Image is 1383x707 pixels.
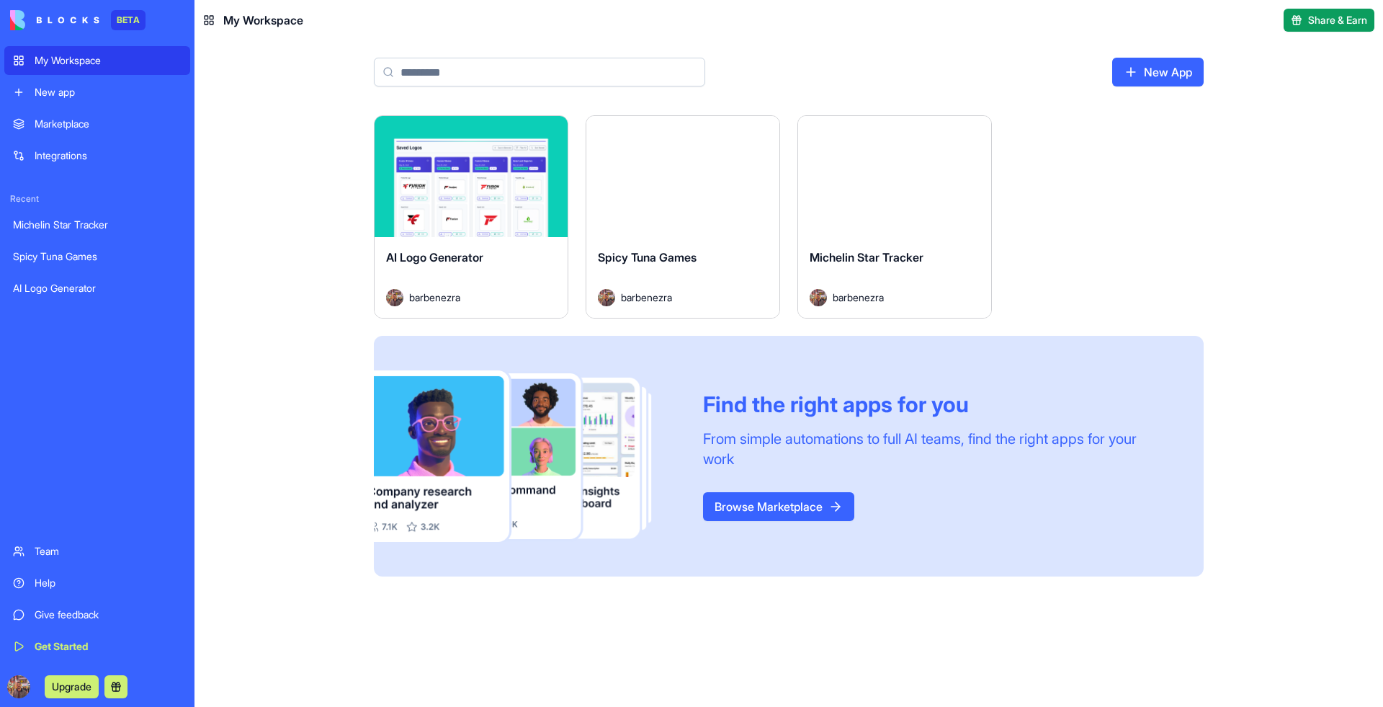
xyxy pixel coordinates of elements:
[4,141,190,170] a: Integrations
[35,117,182,131] div: Marketplace
[4,274,190,303] a: AI Logo Generator
[35,53,182,68] div: My Workspace
[621,290,672,305] span: barbenezra
[4,193,190,205] span: Recent
[4,600,190,629] a: Give feedback
[4,210,190,239] a: Michelin Star Tracker
[810,289,827,306] img: Avatar
[13,249,182,264] div: Spicy Tuna Games
[374,370,680,543] img: Frame_181_egmpey.png
[10,10,146,30] a: BETA
[386,250,483,264] span: AI Logo Generator
[45,675,99,698] button: Upgrade
[13,281,182,295] div: AI Logo Generator
[810,250,923,264] span: Michelin Star Tracker
[35,639,182,654] div: Get Started
[703,391,1169,417] div: Find the right apps for you
[4,78,190,107] a: New app
[10,10,99,30] img: logo
[45,679,99,693] a: Upgrade
[598,289,615,306] img: Avatar
[586,115,780,319] a: Spicy Tuna GamesAvatarbarbenezra
[35,576,182,590] div: Help
[833,290,884,305] span: barbenezra
[703,492,854,521] a: Browse Marketplace
[386,289,403,306] img: Avatar
[35,148,182,163] div: Integrations
[409,290,460,305] span: barbenezra
[703,429,1169,469] div: From simple automations to full AI teams, find the right apps for your work
[4,110,190,138] a: Marketplace
[598,250,697,264] span: Spicy Tuna Games
[4,242,190,271] a: Spicy Tuna Games
[1284,9,1374,32] button: Share & Earn
[1308,13,1367,27] span: Share & Earn
[4,537,190,566] a: Team
[35,608,182,622] div: Give feedback
[1112,58,1204,86] a: New App
[35,544,182,559] div: Team
[13,218,182,232] div: Michelin Star Tracker
[4,569,190,597] a: Help
[35,85,182,99] div: New app
[7,675,30,698] img: ACg8ocK5BnE3Rg0XEi84hqQMdRtOf94R0S8e1kkGeNgFgDJ2gvfiwAiFRA=s96-c
[4,632,190,661] a: Get Started
[111,10,146,30] div: BETA
[4,46,190,75] a: My Workspace
[223,12,303,29] span: My Workspace
[374,115,568,319] a: AI Logo GeneratorAvatarbarbenezra
[797,115,992,319] a: Michelin Star TrackerAvatarbarbenezra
